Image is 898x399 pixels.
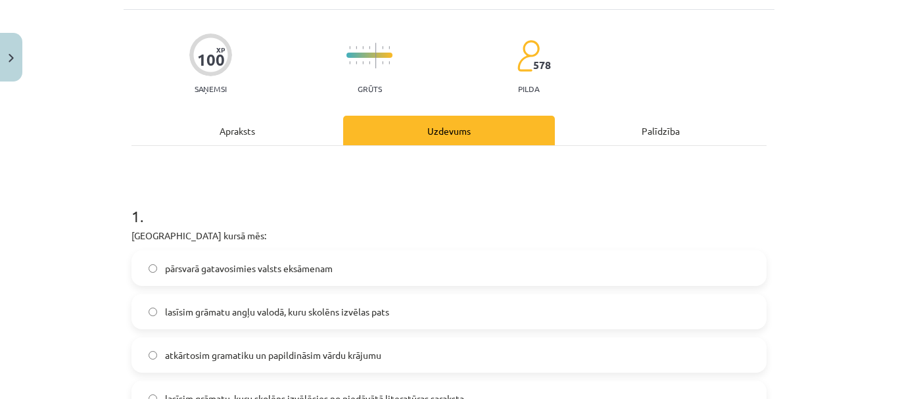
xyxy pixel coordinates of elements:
span: pārsvarā gatavosimies valsts eksāmenam [165,262,333,275]
span: 578 [533,59,551,71]
div: 100 [197,51,225,69]
input: atkārtosim gramatiku un papildināsim vārdu krājumu [149,351,157,360]
img: icon-long-line-d9ea69661e0d244f92f715978eff75569469978d946b2353a9bb055b3ed8787d.svg [375,43,377,68]
span: lasīsim grāmatu angļu valodā, kuru skolēns izvēlas pats [165,305,389,319]
h1: 1 . [131,184,767,225]
img: icon-short-line-57e1e144782c952c97e751825c79c345078a6d821885a25fce030b3d8c18986b.svg [349,46,350,49]
img: icon-short-line-57e1e144782c952c97e751825c79c345078a6d821885a25fce030b3d8c18986b.svg [362,46,364,49]
img: students-c634bb4e5e11cddfef0936a35e636f08e4e9abd3cc4e673bd6f9a4125e45ecb1.svg [517,39,540,72]
img: icon-short-line-57e1e144782c952c97e751825c79c345078a6d821885a25fce030b3d8c18986b.svg [356,61,357,64]
input: pārsvarā gatavosimies valsts eksāmenam [149,264,157,273]
img: icon-short-line-57e1e144782c952c97e751825c79c345078a6d821885a25fce030b3d8c18986b.svg [362,61,364,64]
p: pilda [518,84,539,93]
span: atkārtosim gramatiku un papildināsim vārdu krājumu [165,348,381,362]
input: lasīsim grāmatu angļu valodā, kuru skolēns izvēlas pats [149,308,157,316]
img: icon-short-line-57e1e144782c952c97e751825c79c345078a6d821885a25fce030b3d8c18986b.svg [349,61,350,64]
p: Grūts [358,84,382,93]
img: icon-short-line-57e1e144782c952c97e751825c79c345078a6d821885a25fce030b3d8c18986b.svg [389,61,390,64]
img: icon-short-line-57e1e144782c952c97e751825c79c345078a6d821885a25fce030b3d8c18986b.svg [382,61,383,64]
img: icon-short-line-57e1e144782c952c97e751825c79c345078a6d821885a25fce030b3d8c18986b.svg [356,46,357,49]
span: XP [216,46,225,53]
div: Apraksts [131,116,343,145]
p: Saņemsi [189,84,232,93]
img: icon-close-lesson-0947bae3869378f0d4975bcd49f059093ad1ed9edebbc8119c70593378902aed.svg [9,54,14,62]
p: [GEOGRAPHIC_DATA] kursā mēs: [131,229,767,243]
div: Uzdevums [343,116,555,145]
img: icon-short-line-57e1e144782c952c97e751825c79c345078a6d821885a25fce030b3d8c18986b.svg [389,46,390,49]
img: icon-short-line-57e1e144782c952c97e751825c79c345078a6d821885a25fce030b3d8c18986b.svg [369,61,370,64]
div: Palīdzība [555,116,767,145]
img: icon-short-line-57e1e144782c952c97e751825c79c345078a6d821885a25fce030b3d8c18986b.svg [382,46,383,49]
img: icon-short-line-57e1e144782c952c97e751825c79c345078a6d821885a25fce030b3d8c18986b.svg [369,46,370,49]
